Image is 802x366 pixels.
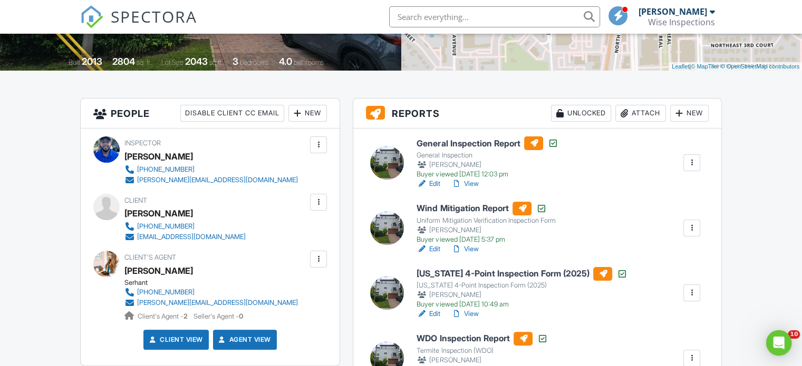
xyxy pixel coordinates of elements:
[124,196,147,204] span: Client
[69,58,80,66] span: Built
[417,347,547,355] div: Termite Inspection (WDO)
[124,279,306,287] div: Serhant
[551,105,611,122] div: Unlocked
[279,56,292,67] div: 4.0
[194,312,243,320] span: Seller's Agent -
[417,244,440,254] a: Edit
[80,5,103,28] img: The Best Home Inspection Software - Spectora
[648,17,715,27] div: Wise Inspections
[451,244,478,254] a: View
[112,56,135,67] div: 2804
[417,267,627,309] a: [US_STATE] 4-Point Inspection Form (2025) [US_STATE] 4-Point Inspection Form (2025) [PERSON_NAME]...
[294,58,324,66] span: bathrooms
[233,56,238,67] div: 3
[217,334,271,345] a: Agent View
[417,225,555,235] div: [PERSON_NAME]
[124,221,246,232] a: [PHONE_NUMBER]
[82,56,102,67] div: 2013
[417,179,440,189] a: Edit
[124,139,161,147] span: Inspector
[417,355,547,365] div: [PERSON_NAME]
[111,5,197,27] span: SPECTORA
[124,263,193,279] div: [PERSON_NAME]
[417,202,555,244] a: Wind Mitigation Report Uniform Mitigation Verification Inspection Form [PERSON_NAME] Buyer viewed...
[124,253,176,261] span: Client's Agent
[185,56,208,67] div: 2043
[721,63,799,70] a: © OpenStreetMap contributors
[639,6,707,17] div: [PERSON_NAME]
[124,149,193,164] div: [PERSON_NAME]
[451,179,478,189] a: View
[239,312,243,320] strong: 0
[161,58,183,66] span: Lot Size
[766,330,791,355] div: Open Intercom Messenger
[389,6,600,27] input: Search everything...
[417,235,555,244] div: Buyer viewed [DATE] 5:37 pm
[417,170,558,179] div: Buyer viewed [DATE] 12:03 pm
[451,309,478,319] a: View
[417,216,555,225] div: Uniform Mitigation Verification Inspection Form
[137,233,246,241] div: [EMAIL_ADDRESS][DOMAIN_NAME]
[417,300,627,309] div: Buyer viewed [DATE] 10:49 am
[788,330,800,339] span: 10
[124,232,246,242] a: [EMAIL_ADDRESS][DOMAIN_NAME]
[670,105,709,122] div: New
[81,98,340,128] h3: People
[137,288,195,296] div: [PHONE_NUMBER]
[240,58,269,66] span: bedrooms
[417,290,627,300] div: [PERSON_NAME]
[137,222,195,231] div: [PHONE_NUMBER]
[124,175,298,185] a: [PERSON_NAME][EMAIL_ADDRESS][DOMAIN_NAME]
[417,151,558,160] div: General Inspection
[417,332,547,345] h6: WDO Inspection Report
[124,287,298,298] a: [PHONE_NUMBER]
[124,298,298,308] a: [PERSON_NAME][EMAIL_ADDRESS][DOMAIN_NAME]
[80,14,197,36] a: SPECTORA
[138,312,189,320] span: Client's Agent -
[137,58,151,66] span: sq. ft.
[417,136,558,150] h6: General Inspection Report
[183,312,188,320] strong: 2
[417,160,558,170] div: [PERSON_NAME]
[137,299,298,307] div: [PERSON_NAME][EMAIL_ADDRESS][DOMAIN_NAME]
[180,105,284,122] div: Disable Client CC Email
[417,309,440,319] a: Edit
[353,98,721,128] h3: Reports
[417,281,627,290] div: [US_STATE] 4-Point Inspection Form (2025)
[615,105,666,122] div: Attach
[691,63,719,70] a: © MapTiler
[288,105,327,122] div: New
[137,176,298,184] div: [PERSON_NAME][EMAIL_ADDRESS][DOMAIN_NAME]
[124,164,298,175] a: [PHONE_NUMBER]
[417,202,555,215] h6: Wind Mitigation Report
[209,58,223,66] span: sq.ft.
[417,136,558,179] a: General Inspection Report General Inspection [PERSON_NAME] Buyer viewed [DATE] 12:03 pm
[669,62,802,71] div: |
[137,165,195,174] div: [PHONE_NUMBER]
[124,205,193,221] div: [PERSON_NAME]
[147,334,203,345] a: Client View
[417,267,627,281] h6: [US_STATE] 4-Point Inspection Form (2025)
[672,63,689,70] a: Leaflet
